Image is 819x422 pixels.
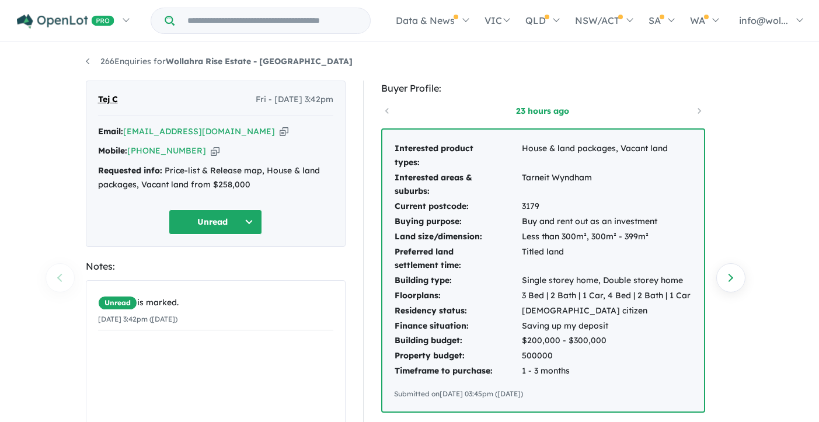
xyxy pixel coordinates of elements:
td: Single storey home, Double storey home [521,273,691,288]
td: Land size/dimension: [394,229,521,245]
button: Copy [211,145,219,157]
td: [DEMOGRAPHIC_DATA] citizen [521,304,691,319]
span: Unread [98,296,137,310]
td: Buying purpose: [394,214,521,229]
strong: Requested info: [98,165,162,176]
strong: Mobile: [98,145,127,156]
img: Openlot PRO Logo White [17,14,114,29]
span: info@wol... [739,15,788,26]
div: is marked. [98,296,333,310]
small: [DATE] 3:42pm ([DATE]) [98,315,177,323]
td: Building budget: [394,333,521,348]
td: Preferred land settlement time: [394,245,521,274]
div: Submitted on [DATE] 03:45pm ([DATE]) [394,388,692,400]
button: Copy [280,125,288,138]
td: Buy and rent out as an investment [521,214,691,229]
strong: Wollahra Rise Estate - [GEOGRAPHIC_DATA] [166,56,353,67]
td: Building type: [394,273,521,288]
td: 1 - 3 months [521,364,691,379]
div: Buyer Profile: [381,81,705,96]
input: Try estate name, suburb, builder or developer [177,8,368,33]
strong: Email: [98,126,123,137]
a: 23 hours ago [493,105,593,117]
td: Tarneit Wyndham [521,170,691,200]
td: Timeframe to purchase: [394,364,521,379]
td: Interested areas & suburbs: [394,170,521,200]
button: Unread [169,210,262,235]
td: Current postcode: [394,199,521,214]
td: 3 Bed | 2 Bath | 1 Car, 4 Bed | 2 Bath | 1 Car [521,288,691,304]
span: Fri - [DATE] 3:42pm [256,93,333,107]
td: Titled land [521,245,691,274]
td: Property budget: [394,348,521,364]
nav: breadcrumb [86,55,734,69]
td: Interested product types: [394,141,521,170]
div: Notes: [86,259,346,274]
td: Floorplans: [394,288,521,304]
td: Saving up my deposit [521,319,691,334]
a: [EMAIL_ADDRESS][DOMAIN_NAME] [123,126,275,137]
td: House & land packages, Vacant land [521,141,691,170]
td: Residency status: [394,304,521,319]
td: 3179 [521,199,691,214]
a: 266Enquiries forWollahra Rise Estate - [GEOGRAPHIC_DATA] [86,56,353,67]
td: $200,000 - $300,000 [521,333,691,348]
td: Finance situation: [394,319,521,334]
div: Price-list & Release map, House & land packages, Vacant land from $258,000 [98,164,333,192]
span: Tej C [98,93,118,107]
a: [PHONE_NUMBER] [127,145,206,156]
td: 500000 [521,348,691,364]
td: Less than 300m², 300m² - 399m² [521,229,691,245]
